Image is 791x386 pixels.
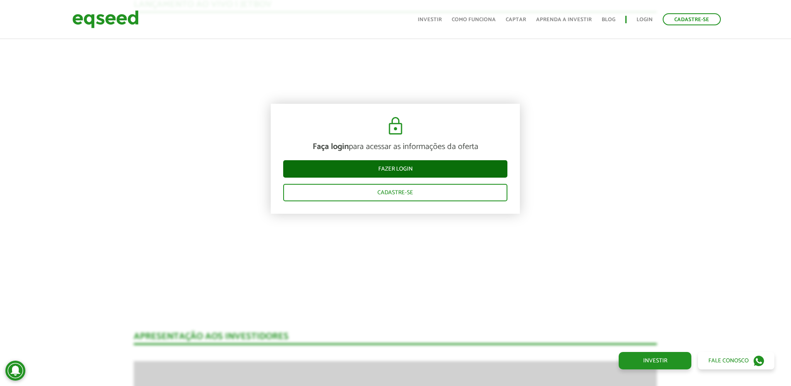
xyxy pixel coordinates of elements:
[72,8,139,30] img: EqSeed
[637,17,653,22] a: Login
[663,13,721,25] a: Cadastre-se
[698,352,774,369] a: Fale conosco
[536,17,592,22] a: Aprenda a investir
[452,17,496,22] a: Como funciona
[283,142,507,152] p: para acessar as informações da oferta
[283,160,507,178] a: Fazer login
[313,140,349,154] strong: Faça login
[385,116,406,136] img: cadeado.svg
[418,17,442,22] a: Investir
[506,17,526,22] a: Captar
[619,352,691,369] a: Investir
[283,184,507,201] a: Cadastre-se
[602,17,615,22] a: Blog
